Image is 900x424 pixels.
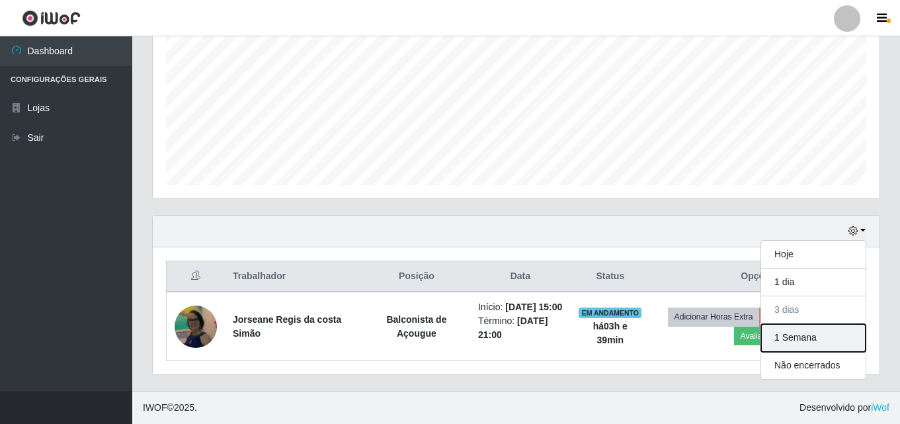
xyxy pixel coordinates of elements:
button: Não encerrados [761,352,866,379]
span: EM ANDAMENTO [579,308,641,318]
th: Posição [363,261,470,292]
th: Status [571,261,650,292]
th: Data [470,261,571,292]
time: [DATE] 15:00 [505,302,562,312]
img: CoreUI Logo [22,10,81,26]
strong: Jorseane Regis da costa Simão [233,314,341,339]
li: Término: [478,314,563,342]
img: 1681351317309.jpeg [175,304,217,349]
button: Adicionar Horas Extra [668,308,758,326]
strong: há 03 h e 39 min [593,321,628,345]
button: Hoje [761,241,866,269]
th: Opções [650,261,866,292]
a: iWof [871,402,889,413]
strong: Balconista de Açougue [386,314,446,339]
li: Início: [478,300,563,314]
button: Forçar Encerramento [759,308,848,326]
th: Trabalhador [225,261,363,292]
button: 1 dia [761,269,866,296]
span: IWOF [143,402,167,413]
button: Avaliação [734,327,781,345]
button: 1 Semana [761,324,866,352]
span: Desenvolvido por [799,401,889,415]
button: 3 dias [761,296,866,324]
span: © 2025 . [143,401,197,415]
